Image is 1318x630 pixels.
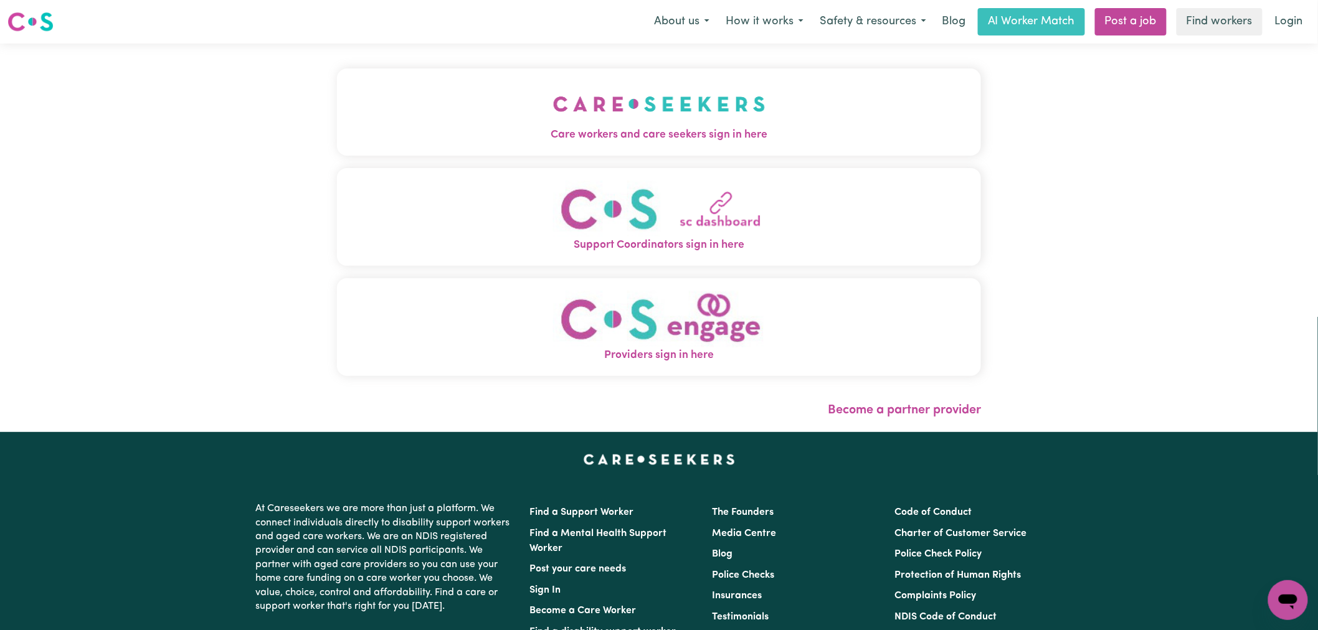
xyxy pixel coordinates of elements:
[712,612,769,622] a: Testimonials
[895,549,982,559] a: Police Check Policy
[895,570,1022,580] a: Protection of Human Rights
[895,529,1027,538] a: Charter of Customer Service
[1268,8,1311,35] a: Login
[337,347,981,364] span: Providers sign in here
[7,11,54,33] img: Careseekers logo
[712,529,776,538] a: Media Centre
[529,529,666,553] a: Find a Mental Health Support Worker
[1177,8,1263,35] a: Find workers
[1095,8,1167,35] a: Post a job
[828,404,981,416] a: Become a partner provider
[712,591,762,601] a: Insurances
[712,549,732,559] a: Blog
[978,8,1085,35] a: AI Worker Match
[934,8,973,35] a: Blog
[255,497,514,618] p: At Careseekers we are more than just a platform. We connect individuals directly to disability su...
[337,68,981,156] button: Care workers and care seekers sign in here
[718,9,812,35] button: How it works
[646,9,718,35] button: About us
[584,454,735,464] a: Careseekers home page
[895,591,977,601] a: Complaints Policy
[529,564,626,574] a: Post your care needs
[337,237,981,253] span: Support Coordinators sign in here
[895,612,997,622] a: NDIS Code of Conduct
[712,507,774,517] a: The Founders
[7,7,54,36] a: Careseekers logo
[895,507,972,517] a: Code of Conduct
[337,168,981,266] button: Support Coordinators sign in here
[529,507,633,517] a: Find a Support Worker
[529,606,636,616] a: Become a Care Worker
[337,278,981,376] button: Providers sign in here
[1268,580,1308,620] iframe: Button to launch messaging window
[529,585,561,595] a: Sign In
[812,9,934,35] button: Safety & resources
[337,127,981,143] span: Care workers and care seekers sign in here
[712,570,774,580] a: Police Checks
